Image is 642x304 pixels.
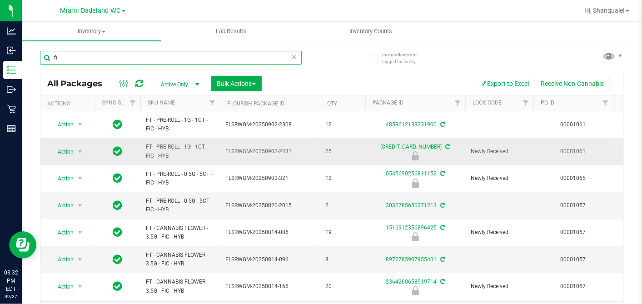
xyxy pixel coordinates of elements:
span: select [75,253,86,266]
div: Newly Received [364,286,467,295]
span: Sync from Compliance System [439,202,445,209]
span: Sync from Compliance System [439,279,445,285]
span: Action [50,226,74,239]
a: Filter [205,95,220,111]
div: Actions [47,100,91,107]
span: 19 [325,228,360,237]
span: select [75,199,86,212]
span: Bulk Actions [217,80,256,87]
a: Flourish Package ID [227,100,284,107]
inline-svg: Inventory [7,65,16,75]
button: Receive Non-Cannabis [535,76,610,91]
a: 4858612133331900 [386,121,437,128]
span: In Sync [113,199,123,212]
span: FLSRWGM-20250814-086 [225,228,314,237]
a: Filter [518,95,533,111]
span: Sync from Compliance System [439,256,445,263]
span: 12 [325,120,360,129]
span: FLSRWGM-20250814-096 [225,255,314,264]
span: FT - PRE-ROLL - 0.5G - 5CT - FIC - HYB [146,170,214,187]
a: Inventory [22,22,161,41]
div: Newly Received [364,151,467,160]
span: Sync from Compliance System [439,170,445,177]
span: Clear [291,51,298,63]
p: 03:32 PM EDT [4,269,18,293]
a: 3032785650371213 [386,202,437,209]
a: Filter [125,95,140,111]
span: FT - PRE-ROLL - 1G - 1CT - FIC - HYB [146,143,214,160]
button: Bulk Actions [211,76,262,91]
span: FT - CANNABIS FLOWER - 3.5G - FIC - HYB [146,224,214,241]
a: 8972785907955401 [386,256,437,263]
span: In Sync [113,118,123,131]
a: 00001057 [561,229,586,235]
a: Lock Code [473,100,502,106]
span: Action [50,118,74,131]
a: 0545690256811152 [386,170,437,177]
span: Lab Results [204,27,259,35]
p: 09/27 [4,293,18,300]
span: In Sync [113,172,123,184]
span: select [75,118,86,131]
span: FT - CANNABIS FLOWER - 3.5G - FIC - HYB [146,251,214,268]
span: Inventory [22,27,161,35]
span: FT - CANNABIS FLOWER - 3.5G - FIC - HYB [146,278,214,295]
a: 1516912356896425 [386,224,437,231]
span: Newly Received [471,174,528,183]
a: 00001057 [561,283,586,289]
span: FLSRWGM-20250820-2015 [225,201,314,210]
span: Include items not tagged for facility [382,51,428,65]
span: Action [50,145,74,158]
span: Newly Received [471,228,528,237]
inline-svg: Reports [7,124,16,133]
span: Newly Received [471,282,528,291]
span: select [75,226,86,239]
a: Filter [450,95,465,111]
span: select [75,145,86,158]
div: Newly Received [364,179,467,188]
iframe: Resource center [9,231,36,259]
span: select [75,172,86,185]
input: Search Package ID, Item Name, SKU, Lot or Part Number... [40,51,302,65]
a: SKU Name [148,100,175,106]
span: In Sync [113,280,123,293]
span: Action [50,253,74,266]
a: 00001057 [561,256,586,263]
span: In Sync [113,145,123,158]
inline-svg: Retail [7,105,16,114]
a: Lab Results [161,22,301,41]
a: [CREDIT_CARD_NUMBER] [381,144,442,150]
span: Hi, Shanquale! [584,7,625,14]
div: Newly Received [364,232,467,241]
span: FT - PRE-ROLL - 0.5G - 5CT - FIC - HYB [146,197,214,214]
span: 12 [325,174,360,183]
span: Inventory Counts [337,27,404,35]
span: Sync from Compliance System [444,144,450,150]
span: Sync from Compliance System [439,224,445,231]
a: Inventory Counts [301,22,440,41]
span: All Packages [47,79,111,89]
span: FT - PRE-ROLL - 1G - 1CT - FIC - HYB [146,116,214,133]
span: 8 [325,255,360,264]
span: Action [50,199,74,212]
a: 00001065 [561,175,586,181]
a: PO ID [541,100,554,106]
inline-svg: Analytics [7,26,16,35]
span: 2 [325,201,360,210]
a: Package ID [373,100,403,106]
a: Sync Status [102,100,137,106]
span: FLSRWGM-20250902-2431 [225,147,314,156]
span: FLSRWGM-20250902-321 [225,174,314,183]
a: Qty [327,100,337,107]
inline-svg: Inbound [7,46,16,55]
span: FLSRWGM-20250814-166 [225,282,314,291]
span: Action [50,280,74,293]
a: Filter [598,95,613,111]
span: 20 [325,282,360,291]
button: Export to Excel [474,76,535,91]
span: Action [50,172,74,185]
span: Miami Dadeland WC [60,7,121,15]
span: In Sync [113,253,123,266]
span: select [75,280,86,293]
inline-svg: Outbound [7,85,16,94]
